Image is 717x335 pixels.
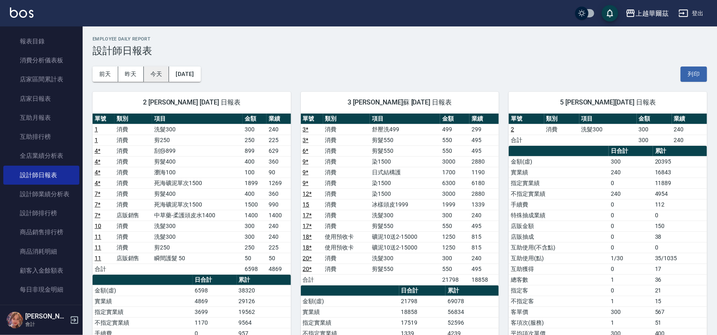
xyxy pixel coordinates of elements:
td: 洗髮300 [152,221,243,231]
td: 洗髮300 [152,124,243,135]
td: 499 [440,124,469,135]
td: 消費 [114,242,152,253]
td: 店販金額 [509,221,609,231]
button: 登出 [675,6,707,21]
td: 染1500 [370,188,440,199]
td: 刮痧899 [152,145,243,156]
td: 消費 [114,178,152,188]
th: 項目 [370,114,440,124]
td: 1899 [243,178,267,188]
td: 合計 [509,135,544,145]
td: 消費 [323,188,370,199]
th: 業績 [672,114,707,124]
td: 300 [243,231,267,242]
td: 瞬間護髮 50 [152,253,243,264]
table: a dense table [93,114,291,275]
td: 金額(虛) [509,156,609,167]
td: 剪250 [152,242,243,253]
th: 金額 [637,114,672,124]
td: 洗髮300 [152,231,243,242]
td: 300 [637,124,672,135]
td: 240 [672,135,707,145]
td: 250 [243,135,267,145]
td: 2880 [469,188,499,199]
td: 150 [653,221,707,231]
td: 20395 [653,156,707,167]
td: 1250 [440,231,469,242]
a: 2 [511,126,514,133]
td: 21 [653,285,707,296]
th: 類別 [114,114,152,124]
td: 300 [440,253,469,264]
td: 35/1035 [653,253,707,264]
td: 240 [672,124,707,135]
td: 38320 [237,285,291,296]
td: 250 [243,242,267,253]
td: 消費 [114,188,152,199]
td: 21798 [399,296,446,306]
td: 18858 [469,274,499,285]
td: 1400 [267,210,291,221]
td: 不指定客 [509,296,609,306]
td: 0 [653,210,707,221]
td: 1 [609,317,653,328]
th: 日合計 [609,146,653,157]
td: 消費 [323,221,370,231]
td: 52596 [445,317,499,328]
td: 1339 [469,199,499,210]
td: 指定實業績 [301,317,399,328]
a: 互助月報表 [3,108,79,127]
td: 3000 [440,156,469,167]
td: 19562 [237,306,291,317]
td: 240 [267,221,291,231]
table: a dense table [301,114,499,285]
span: 5 [PERSON_NAME][DATE] 日報表 [519,98,697,107]
td: 剪髮550 [370,145,440,156]
a: 報表目錄 [3,32,79,51]
td: 染1500 [370,156,440,167]
td: 洗髮300 [579,124,637,135]
td: 死海礦泥單次1500 [152,178,243,188]
td: 消費 [544,124,579,135]
img: Person [7,312,23,328]
td: 38 [653,231,707,242]
a: 設計師日報表 [3,166,79,185]
td: 消費 [114,135,152,145]
td: 1999 [440,199,469,210]
td: 實業績 [301,306,399,317]
td: 消費 [323,253,370,264]
td: 實業績 [93,296,193,306]
td: 495 [469,135,499,145]
td: 6598 [193,285,237,296]
td: 舒壓洗499 [370,124,440,135]
td: 店販銷售 [114,210,152,221]
a: 1 [95,137,98,143]
button: [DATE] [169,67,200,82]
td: 互助使用(點) [509,253,609,264]
a: 商品消耗明細 [3,242,79,261]
span: 3 [PERSON_NAME]蘇 [DATE] 日報表 [311,98,489,107]
td: 0 [609,231,653,242]
td: 495 [469,264,499,274]
td: 礦泥10送2-15000 [370,231,440,242]
td: 225 [267,135,291,145]
td: 店販抽成 [509,231,609,242]
td: 240 [609,188,653,199]
td: 使用預收卡 [323,231,370,242]
a: 每日非現金明細 [3,280,79,299]
td: 1/30 [609,253,653,264]
td: 指定客 [509,285,609,296]
td: 消費 [114,231,152,242]
td: 中草藥-柔護頭皮水1400 [152,210,243,221]
td: 240 [609,167,653,178]
td: 3000 [440,188,469,199]
a: 11 [95,233,101,240]
a: 店家日報表 [3,89,79,108]
td: 消費 [323,124,370,135]
td: 消費 [114,124,152,135]
td: 6598 [243,264,267,274]
table: a dense table [509,114,707,146]
td: 消費 [114,167,152,178]
td: 550 [440,221,469,231]
td: 815 [469,231,499,242]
